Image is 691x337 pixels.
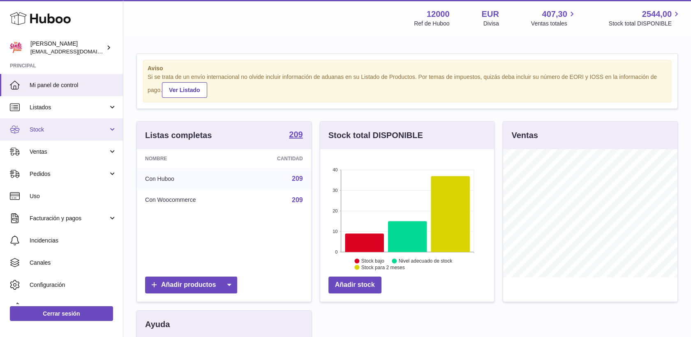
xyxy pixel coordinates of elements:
th: Nombre [137,149,244,168]
span: Pedidos [30,170,108,178]
h3: Ventas [511,130,538,141]
text: 0 [335,249,337,254]
div: [PERSON_NAME] [30,40,104,55]
strong: 209 [289,130,303,138]
text: Stock para 2 meses [361,265,405,270]
text: 20 [333,208,337,213]
div: Ref de Huboo [414,20,449,28]
text: Stock bajo [361,258,384,264]
span: Stock [30,126,108,134]
a: Añadir stock [328,277,381,293]
a: Cerrar sesión [10,306,113,321]
span: Canales [30,259,117,267]
strong: 12000 [427,9,450,20]
a: 209 [289,130,303,140]
span: Incidencias [30,237,117,245]
a: 2544,00 Stock total DISPONIBLE [609,9,681,28]
text: 40 [333,167,337,172]
span: 407,30 [542,9,567,20]
h3: Listas completas [145,130,212,141]
span: 2544,00 [642,9,672,20]
span: Mi panel de control [30,81,117,89]
th: Cantidad [244,149,311,168]
span: Devoluciones [30,303,117,311]
span: Stock total DISPONIBLE [609,20,681,28]
a: Ver Listado [162,82,207,98]
span: Facturación y pagos [30,215,108,222]
img: mar@ensuelofirme.com [10,42,22,54]
td: Con Woocommerce [137,189,244,211]
span: [EMAIL_ADDRESS][DOMAIN_NAME] [30,48,121,55]
a: Añadir productos [145,277,237,293]
span: Ventas [30,148,108,156]
div: Si se trata de un envío internacional no olvide incluir información de aduanas en su Listado de P... [148,73,667,98]
h3: Stock total DISPONIBLE [328,130,423,141]
a: 209 [292,196,303,203]
span: Listados [30,104,108,111]
h3: Ayuda [145,319,170,330]
text: 10 [333,229,337,234]
strong: Aviso [148,65,667,72]
span: Uso [30,192,117,200]
text: 30 [333,188,337,193]
strong: EUR [482,9,499,20]
a: 209 [292,175,303,182]
a: 407,30 Ventas totales [531,9,577,28]
text: Nivel adecuado de stock [399,258,453,264]
td: Con Huboo [137,168,244,189]
span: Ventas totales [531,20,577,28]
div: Divisa [483,20,499,28]
span: Configuración [30,281,117,289]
